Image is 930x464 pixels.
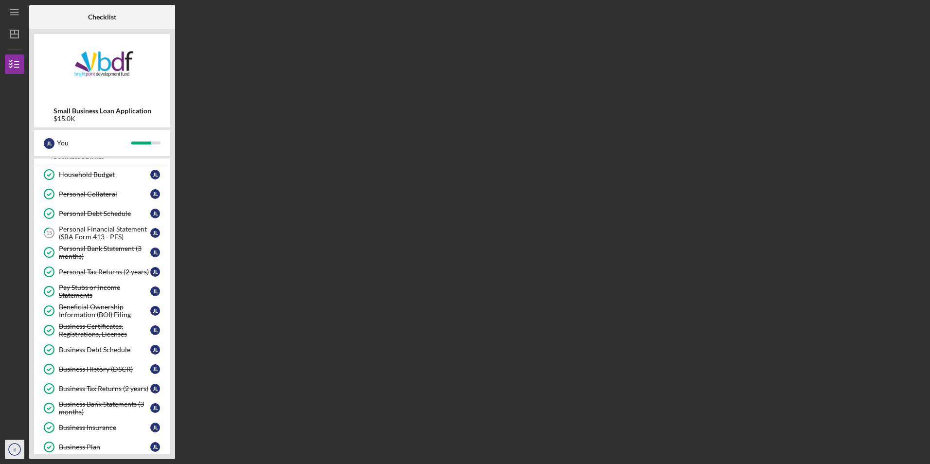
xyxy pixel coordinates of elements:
[150,442,160,452] div: j l
[59,268,150,276] div: Personal Tax Returns (2 years)
[150,403,160,413] div: j l
[59,385,150,393] div: Business Tax Returns (2 years)
[59,245,150,260] div: Personal Bank Statement (3 months)
[150,345,160,355] div: j l
[150,325,160,335] div: j l
[59,284,150,299] div: Pay Stubs or Income Statements
[46,230,52,236] tspan: 15
[39,223,165,243] a: 15Personal Financial Statement (SBA Form 413 - PFS)jl
[13,447,16,452] text: jl
[59,303,150,319] div: Beneficial Ownership Information (BOI) Filing
[59,210,150,217] div: Personal Debt Schedule
[39,301,165,321] a: Beneficial Ownership Information (BOI) Filingjl
[39,243,165,262] a: Personal Bank Statement (3 months)jl
[88,13,116,21] b: Checklist
[59,171,150,178] div: Household Budget
[150,209,160,218] div: j l
[150,306,160,316] div: j l
[150,384,160,393] div: j l
[44,138,54,149] div: j l
[39,184,165,204] a: Personal Collateraljl
[59,400,150,416] div: Business Bank Statements (3 months)
[39,204,165,223] a: Personal Debt Schedulejl
[59,365,150,373] div: Business History (DSCR)
[57,135,131,151] div: You
[150,170,160,179] div: j l
[39,282,165,301] a: Pay Stubs or Income Statementsjl
[59,322,150,338] div: Business Certificates, Registrations, Licenses
[39,340,165,359] a: Business Debt Schedulejl
[59,424,150,431] div: Business Insurance
[59,225,150,241] div: Personal Financial Statement (SBA Form 413 - PFS)
[150,267,160,277] div: j l
[39,437,165,457] a: Business Planjl
[39,379,165,398] a: Business Tax Returns (2 years)jl
[150,228,160,238] div: j l
[39,398,165,418] a: Business Bank Statements (3 months)jl
[5,440,24,459] button: jl
[39,165,165,184] a: Household Budgetjl
[150,189,160,199] div: j l
[59,190,150,198] div: Personal Collateral
[39,359,165,379] a: Business History (DSCR)jl
[150,286,160,296] div: j l
[54,115,151,123] div: $15.0K
[150,248,160,257] div: j l
[59,443,150,451] div: Business Plan
[39,321,165,340] a: Business Certificates, Registrations, Licensesjl
[54,107,151,115] b: Small Business Loan Application
[39,418,165,437] a: Business Insurancejl
[59,346,150,354] div: Business Debt Schedule
[150,364,160,374] div: j l
[39,262,165,282] a: Personal Tax Returns (2 years)jl
[34,39,170,97] img: Product logo
[150,423,160,432] div: j l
